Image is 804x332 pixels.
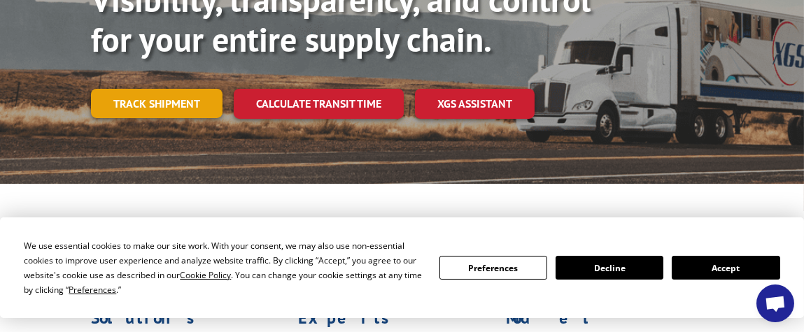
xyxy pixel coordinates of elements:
[24,238,422,297] div: We use essential cookies to make our site work. With your consent, we may also use non-essential ...
[69,284,116,296] span: Preferences
[415,89,535,119] a: XGS ASSISTANT
[180,269,231,281] span: Cookie Policy
[91,89,223,118] a: Track shipment
[672,256,780,280] button: Accept
[556,256,663,280] button: Decline
[439,256,547,280] button: Preferences
[234,89,404,119] a: Calculate transit time
[756,284,794,322] div: Open chat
